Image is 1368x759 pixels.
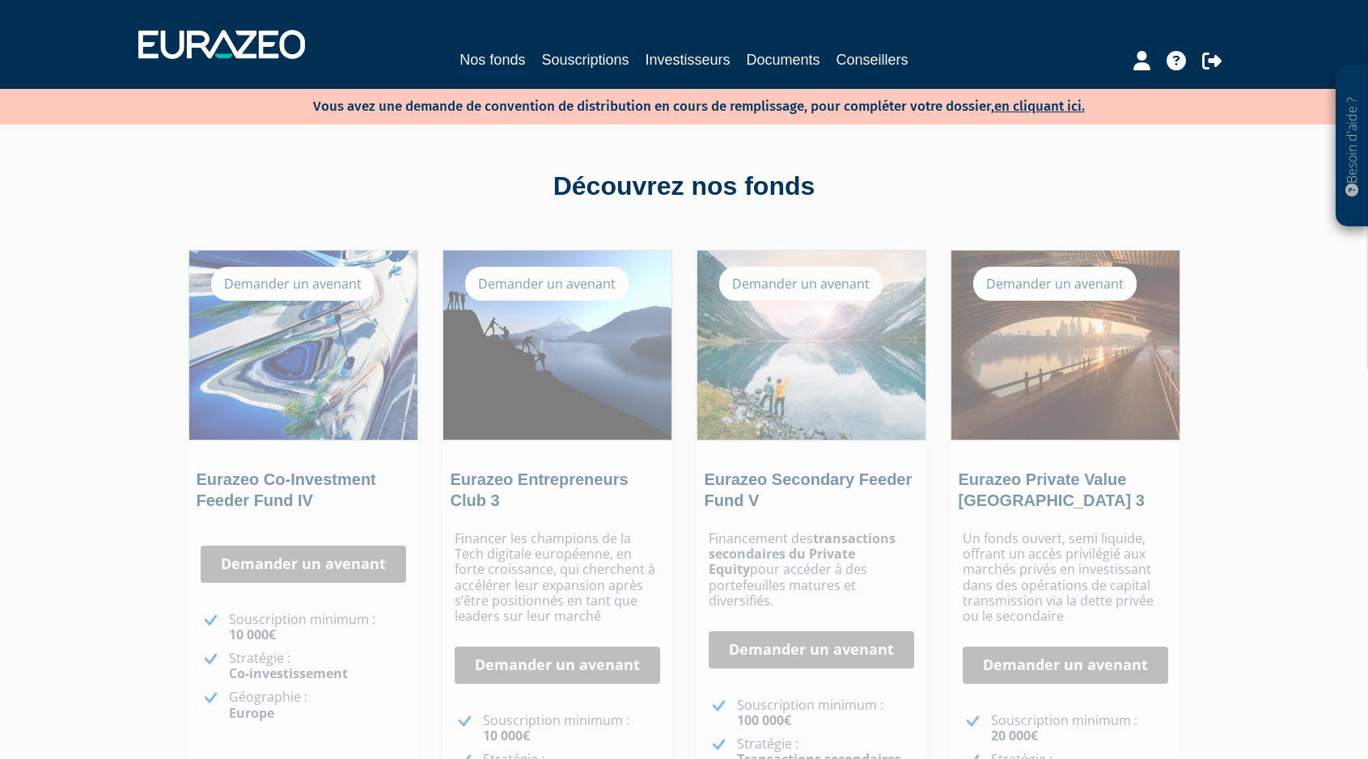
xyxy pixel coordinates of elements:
div: Demander un avenant [211,267,375,301]
img: Eurazeo Entrepreneurs Club 3 [443,251,671,440]
p: Souscription minimum : [483,713,660,744]
p: Souscription minimum : [991,713,1168,744]
p: Un fonds ouvert, semi liquide, offrant un accès privilégié aux marchés privés en investissant dan... [963,531,1168,624]
a: Demander un avenant [709,631,914,668]
p: Géographie : [229,689,406,720]
a: Investisseurs [645,48,730,71]
div: Demander un avenant [973,267,1137,301]
a: Demander un avenant [963,647,1168,684]
strong: 10 000€ [229,626,276,643]
p: Financer les champions de la Tech digitale européenne, en forte croissance, qui cherchent à accél... [455,531,660,624]
a: Demander un avenant [201,546,406,583]
strong: 10 000€ [483,727,530,744]
a: Conseillers [836,48,908,71]
img: Eurazeo Secondary Feeder Fund V [697,251,925,440]
img: 1732889491-logotype_eurazeo_blanc_rvb.png [138,30,305,59]
img: Eurazeo Co-Investment Feeder Fund IV [189,251,417,440]
p: Besoin d'aide ? [1343,74,1362,219]
p: Stratégie : [229,651,406,681]
p: Souscription minimum : [737,698,914,728]
a: Eurazeo Private Value [GEOGRAPHIC_DATA] 3 [959,470,1145,509]
a: Eurazeo Co-Investment Feeder Fund IV [197,470,376,509]
div: Demander un avenant [719,267,883,301]
a: Eurazeo Entrepreneurs Club 3 [451,470,629,509]
strong: transactions secondaires du Private Equity [709,529,896,578]
a: en cliquant ici. [994,98,1085,115]
p: Financement des pour accéder à des portefeuilles matures et diversifiés. [709,531,914,609]
a: Eurazeo Secondary Feeder Fund V [705,470,913,509]
a: Souscriptions [541,48,629,71]
strong: 20 000€ [991,727,1038,744]
a: Demander un avenant [455,647,660,684]
div: Demander un avenant [465,267,629,301]
div: Découvrez nos fonds [223,168,1146,205]
strong: 100 000€ [737,711,791,729]
a: Nos fonds [460,48,525,74]
a: Documents [747,48,820,71]
img: Eurazeo Private Value Europe 3 [951,251,1180,440]
strong: Europe [229,704,274,722]
p: Souscription minimum : [229,612,406,643]
strong: Co-investissement [229,664,348,682]
p: Vous avez une demande de convention de distribution en cours de remplissage, pour compléter votre... [266,93,1085,116]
